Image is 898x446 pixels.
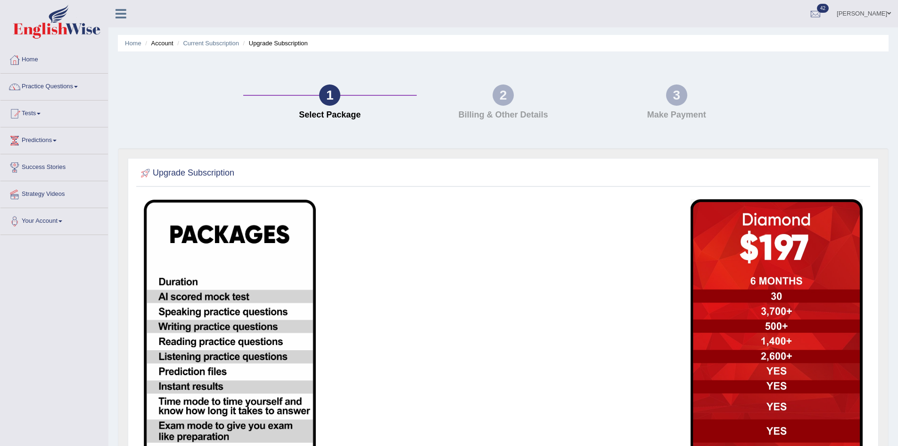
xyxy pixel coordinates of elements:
[817,4,829,13] span: 42
[143,39,173,48] li: Account
[241,39,308,48] li: Upgrade Subscription
[666,84,687,106] div: 3
[0,101,108,124] a: Tests
[319,84,340,106] div: 1
[0,154,108,178] a: Success Stories
[125,40,141,47] a: Home
[493,84,514,106] div: 2
[183,40,239,47] a: Current Subscription
[0,74,108,97] a: Practice Questions
[139,166,234,180] h2: Upgrade Subscription
[0,208,108,232] a: Your Account
[0,47,108,70] a: Home
[248,110,412,120] h4: Select Package
[594,110,758,120] h4: Make Payment
[0,181,108,205] a: Strategy Videos
[421,110,585,120] h4: Billing & Other Details
[0,127,108,151] a: Predictions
